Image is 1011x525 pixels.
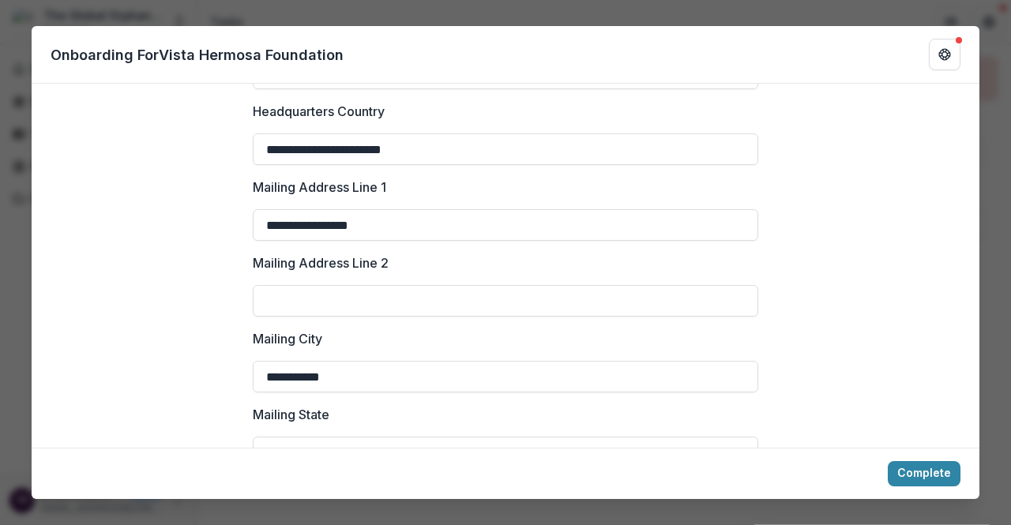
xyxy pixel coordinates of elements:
[253,178,386,197] p: Mailing Address Line 1
[888,461,960,486] button: Complete
[253,329,322,348] p: Mailing City
[253,102,385,121] p: Headquarters Country
[253,405,329,424] p: Mailing State
[929,39,960,70] button: Get Help
[253,253,389,272] p: Mailing Address Line 2
[51,44,344,66] p: Onboarding For Vista Hermosa Foundation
